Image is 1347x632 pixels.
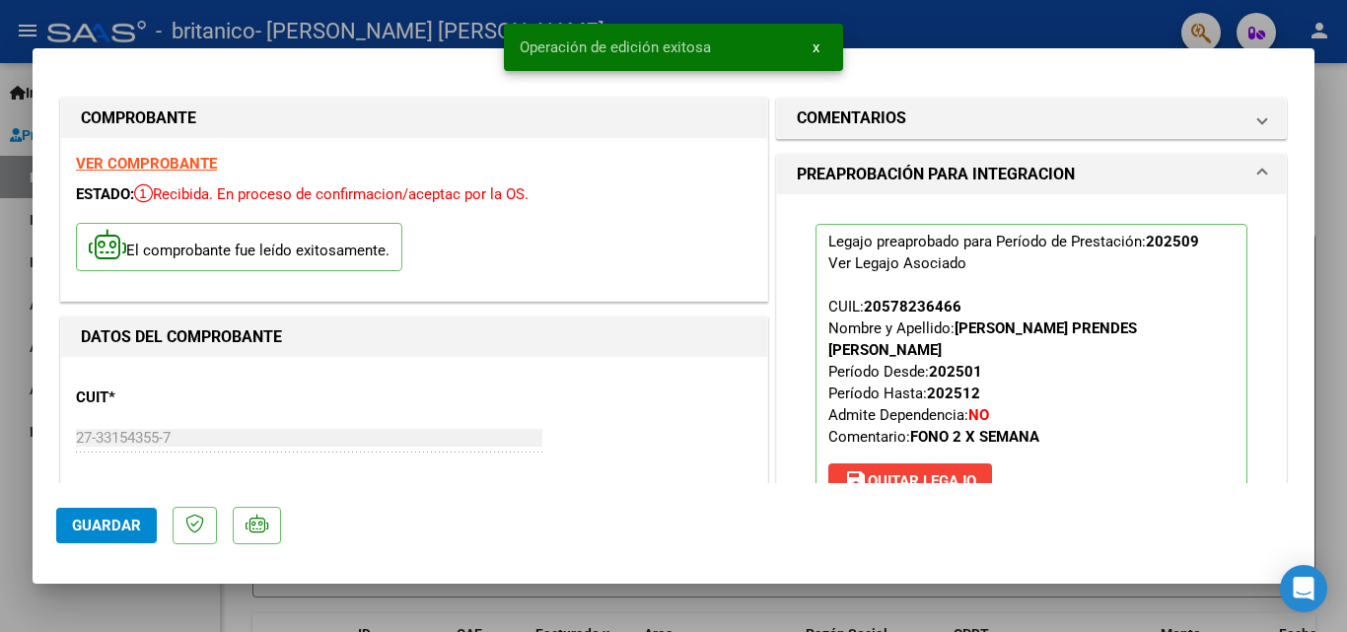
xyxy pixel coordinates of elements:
[844,472,976,490] span: Quitar Legajo
[910,428,1039,446] strong: FONO 2 X SEMANA
[76,185,134,203] span: ESTADO:
[134,185,529,203] span: Recibida. En proceso de confirmacion/aceptac por la OS.
[777,99,1286,138] mat-expansion-panel-header: COMENTARIOS
[929,363,982,381] strong: 202501
[81,327,282,346] strong: DATOS DEL COMPROBANTE
[968,406,989,424] strong: NO
[864,296,961,317] div: 20578236466
[828,252,966,274] div: Ver Legajo Asociado
[777,194,1286,553] div: PREAPROBACIÓN PARA INTEGRACION
[72,517,141,534] span: Guardar
[797,106,906,130] h1: COMENTARIOS
[56,508,157,543] button: Guardar
[813,38,819,56] span: x
[927,385,980,402] strong: 202512
[76,386,279,409] p: CUIT
[797,163,1075,186] h1: PREAPROBACIÓN PARA INTEGRACION
[777,155,1286,194] mat-expansion-panel-header: PREAPROBACIÓN PARA INTEGRACION
[76,223,402,271] p: El comprobante fue leído exitosamente.
[828,428,1039,446] span: Comentario:
[828,319,1137,359] strong: [PERSON_NAME] PRENDES [PERSON_NAME]
[81,108,196,127] strong: COMPROBANTE
[828,463,992,499] button: Quitar Legajo
[797,30,835,65] button: x
[1280,565,1327,612] div: Open Intercom Messenger
[844,468,868,492] mat-icon: save
[815,224,1247,508] p: Legajo preaprobado para Período de Prestación:
[828,298,1137,446] span: CUIL: Nombre y Apellido: Período Desde: Período Hasta: Admite Dependencia:
[1146,233,1199,250] strong: 202509
[76,155,217,173] a: VER COMPROBANTE
[520,37,711,57] span: Operación de edición exitosa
